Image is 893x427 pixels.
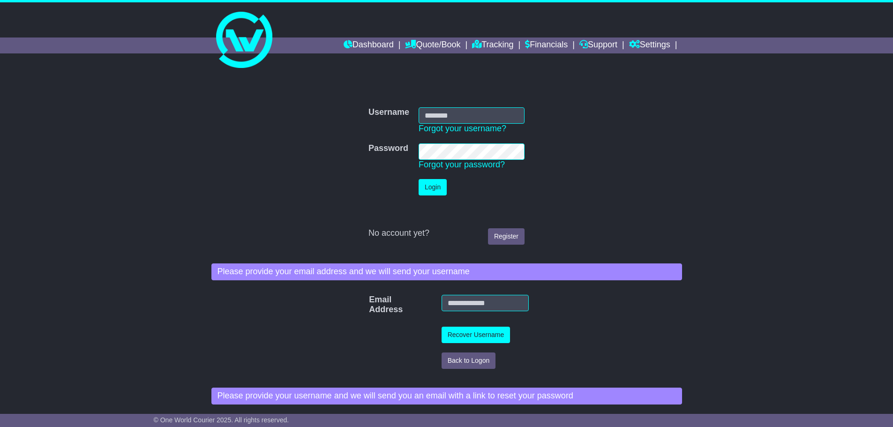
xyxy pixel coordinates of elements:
a: Support [579,37,617,53]
a: Dashboard [344,37,394,53]
div: No account yet? [368,228,525,239]
button: Back to Logon [442,352,496,369]
a: Settings [629,37,670,53]
a: Financials [525,37,568,53]
label: Username [368,107,409,118]
button: Login [419,179,447,195]
label: Password [368,143,408,154]
label: Email Address [364,295,381,315]
button: Recover Username [442,327,510,343]
div: Please provide your username and we will send you an email with a link to reset your password [211,388,682,405]
a: Quote/Book [405,37,460,53]
div: Please provide your email address and we will send your username [211,263,682,280]
a: Tracking [472,37,513,53]
span: © One World Courier 2025. All rights reserved. [154,416,289,424]
a: Forgot your username? [419,124,506,133]
a: Register [488,228,525,245]
a: Forgot your password? [419,160,505,169]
